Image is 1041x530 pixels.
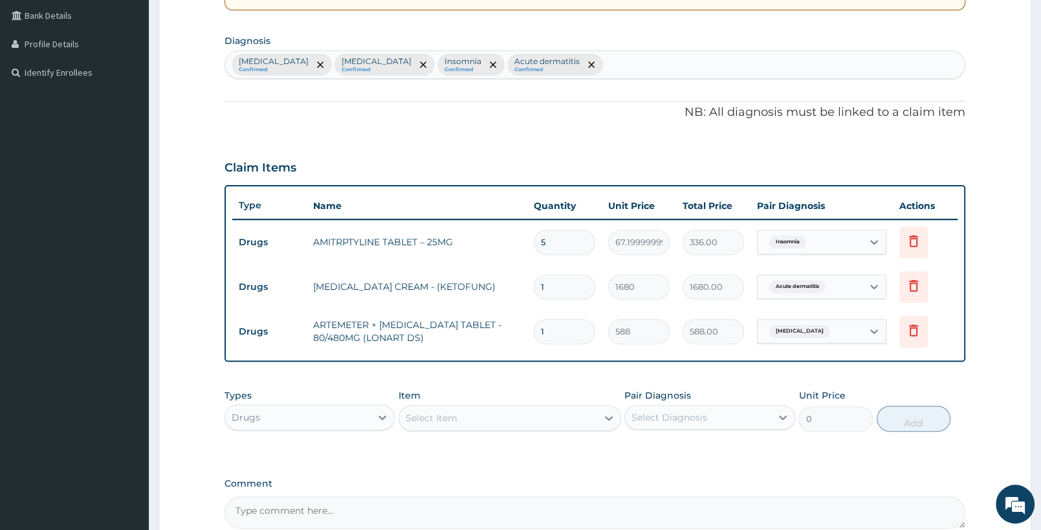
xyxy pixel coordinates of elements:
div: Drugs [232,411,260,424]
th: Unit Price [602,193,676,219]
div: Select Diagnosis [631,411,707,424]
label: Types [225,390,252,401]
small: Confirmed [444,67,481,73]
span: remove selection option [314,59,326,71]
label: Diagnosis [225,34,270,47]
p: NB: All diagnosis must be linked to a claim item [225,104,965,121]
small: Confirmed [514,67,580,73]
p: Insomnia [444,56,481,67]
span: [MEDICAL_DATA] [769,325,830,338]
span: Acute dermatitis [769,280,826,293]
p: [MEDICAL_DATA] [239,56,309,67]
span: remove selection option [417,59,429,71]
p: Acute dermatitis [514,56,580,67]
label: Item [399,389,421,402]
td: ARTEMETER + [MEDICAL_DATA] TABLET - 80/480MG (LONART DS) [307,312,527,351]
p: [MEDICAL_DATA] [342,56,411,67]
button: Add [877,406,950,432]
th: Actions [893,193,958,219]
td: Drugs [232,320,307,344]
span: remove selection option [487,59,499,71]
span: We're online! [75,163,179,294]
th: Type [232,193,307,217]
span: Insomnia [769,236,806,248]
label: Comment [225,478,965,489]
span: remove selection option [586,59,597,71]
h3: Claim Items [225,161,296,175]
small: Confirmed [342,67,411,73]
img: d_794563401_company_1708531726252_794563401 [24,65,52,97]
th: Name [307,193,527,219]
td: AMITRPTYLINE TABLET – 25MG [307,229,527,255]
small: Confirmed [239,67,309,73]
th: Pair Diagnosis [751,193,893,219]
label: Pair Diagnosis [624,389,691,402]
div: Select Item [406,412,457,425]
label: Unit Price [798,389,845,402]
textarea: Type your message and hit 'Enter' [6,353,247,399]
td: Drugs [232,275,307,299]
th: Quantity [527,193,602,219]
td: [MEDICAL_DATA] CREAM - (KETOFUNG) [307,274,527,300]
div: Minimize live chat window [212,6,243,38]
th: Total Price [676,193,751,219]
td: Drugs [232,230,307,254]
div: Chat with us now [67,72,217,89]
